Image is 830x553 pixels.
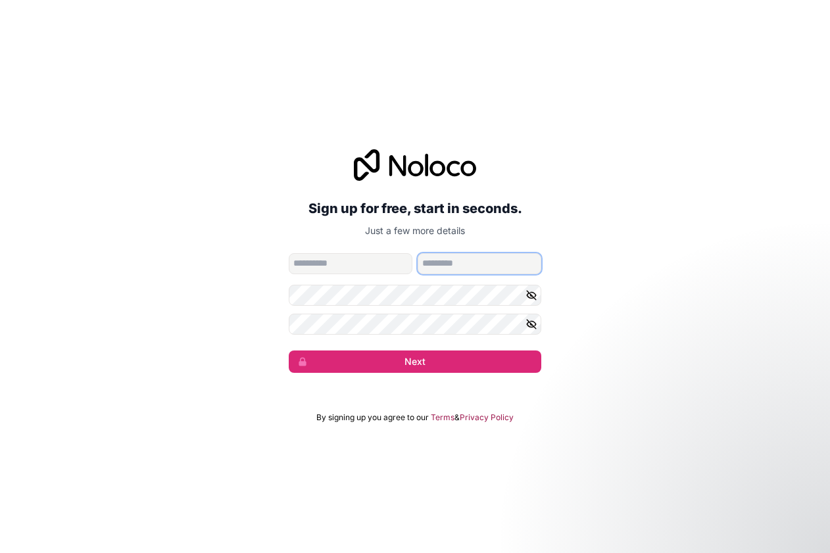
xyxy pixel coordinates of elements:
input: Password [289,285,541,306]
a: Privacy Policy [460,412,514,423]
input: Confirm password [289,314,541,335]
span: By signing up you agree to our [316,412,429,423]
p: Just a few more details [289,224,541,237]
input: family-name [418,253,541,274]
iframe: Intercom notifications message [567,454,830,546]
span: & [454,412,460,423]
a: Terms [431,412,454,423]
h2: Sign up for free, start in seconds. [289,197,541,220]
button: Next [289,350,541,373]
input: given-name [289,253,412,274]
